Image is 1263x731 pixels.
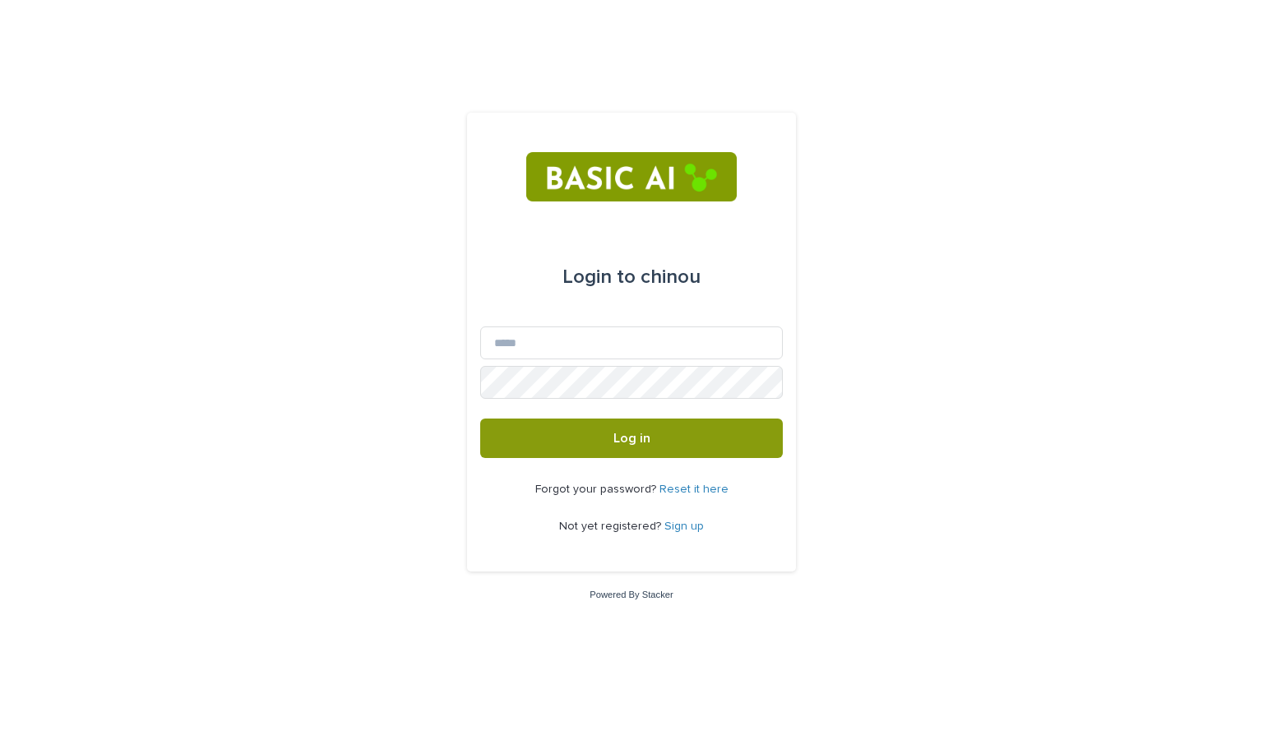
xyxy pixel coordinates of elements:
[613,432,650,445] span: Log in
[659,483,729,495] a: Reset it here
[590,590,673,599] a: Powered By Stacker
[526,152,736,201] img: RtIB8pj2QQiOZo6waziI
[559,520,664,532] span: Not yet registered?
[535,483,659,495] span: Forgot your password?
[480,419,783,458] button: Log in
[664,520,704,532] a: Sign up
[562,254,701,300] div: chinou
[562,267,636,287] span: Login to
